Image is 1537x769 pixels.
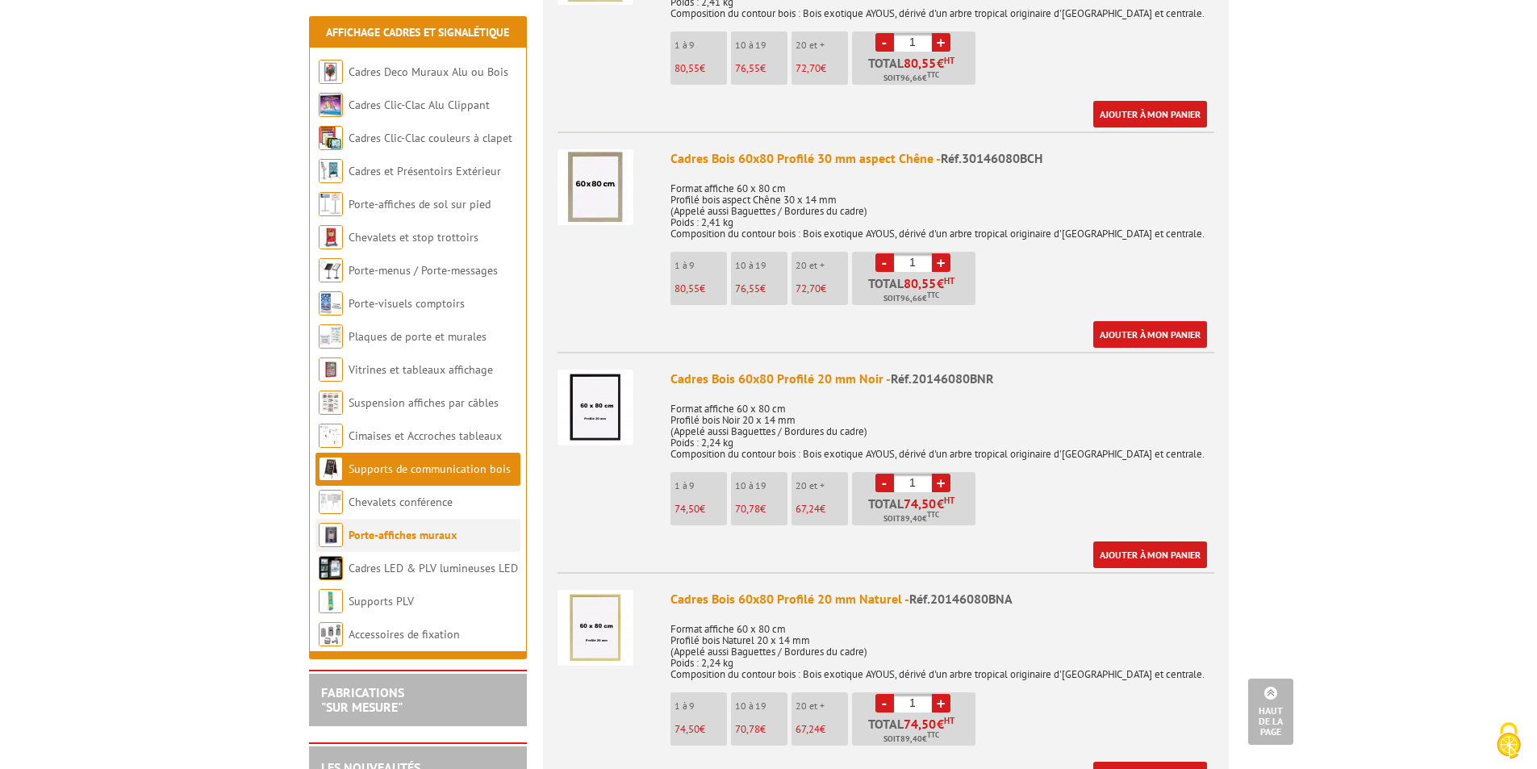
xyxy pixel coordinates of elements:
[900,292,922,305] span: 96,66
[796,282,821,295] span: 72,70
[319,159,343,183] img: Cadres et Présentoirs Extérieur
[735,260,787,271] p: 10 à 19
[937,717,944,730] span: €
[349,296,465,311] a: Porte-visuels comptoirs
[904,717,937,730] span: 74,50
[1481,714,1537,769] button: Cookies (fenêtre modale)
[796,260,848,271] p: 20 et +
[675,724,727,735] p: €
[735,724,787,735] p: €
[319,192,343,216] img: Porte-affiches de sol sur pied
[735,61,760,75] span: 76,55
[796,480,848,491] p: 20 et +
[349,362,493,377] a: Vitrines et tableaux affichage
[319,424,343,448] img: Cimaises et Accroches tableaux
[675,502,700,516] span: 74,50
[670,590,1214,608] div: Cadres Bois 60x80 Profilé 20 mm Naturel -
[349,329,487,344] a: Plaques de porte et murales
[735,63,787,74] p: €
[883,292,939,305] span: Soit €
[319,357,343,382] img: Vitrines et tableaux affichage
[319,225,343,249] img: Chevalets et stop trottoirs
[675,40,727,51] p: 1 à 9
[796,722,820,736] span: 67,24
[349,395,499,410] a: Suspension affiches par câbles
[796,63,848,74] p: €
[735,40,787,51] p: 10 à 19
[319,93,343,117] img: Cadres Clic-Clac Alu Clippant
[675,722,700,736] span: 74,50
[321,684,404,715] a: FABRICATIONS"Sur Mesure"
[349,164,501,178] a: Cadres et Présentoirs Extérieur
[349,65,508,79] a: Cadres Deco Muraux Alu ou Bois
[319,457,343,481] img: Supports de communication bois
[735,722,760,736] span: 70,78
[932,474,950,492] a: +
[796,504,848,515] p: €
[1093,541,1207,568] a: Ajouter à mon panier
[883,733,939,746] span: Soit €
[319,490,343,514] img: Chevalets conférence
[349,197,491,211] a: Porte-affiches de sol sur pied
[1489,721,1529,761] img: Cookies (fenêtre modale)
[670,392,1214,460] p: Format affiche 60 x 80 cm Profilé bois Noir 20 x 14 mm (Appelé aussi Baguettes / Bordures du cadr...
[875,694,894,713] a: -
[319,324,343,349] img: Plaques de porte et murales
[941,150,1042,166] span: Réf.30146080BCH
[675,700,727,712] p: 1 à 9
[927,730,939,739] sup: TTC
[349,627,460,642] a: Accessoires de fixation
[319,258,343,282] img: Porte-menus / Porte-messages
[735,700,787,712] p: 10 à 19
[349,98,490,112] a: Cadres Clic-Clac Alu Clippant
[856,717,975,746] p: Total
[1248,679,1293,745] a: Haut de la page
[875,253,894,272] a: -
[349,561,518,575] a: Cadres LED & PLV lumineuses LED
[349,230,478,244] a: Chevalets et stop trottoirs
[796,724,848,735] p: €
[675,61,700,75] span: 80,55
[927,290,939,299] sup: TTC
[883,72,939,85] span: Soit €
[326,25,509,40] a: Affichage Cadres et Signalétique
[349,428,502,443] a: Cimaises et Accroches tableaux
[932,253,950,272] a: +
[735,283,787,295] p: €
[875,33,894,52] a: -
[856,497,975,525] p: Total
[927,510,939,519] sup: TTC
[319,60,343,84] img: Cadres Deco Muraux Alu ou Bois
[796,283,848,295] p: €
[735,480,787,491] p: 10 à 19
[670,370,1214,388] div: Cadres Bois 60x80 Profilé 20 mm Noir -
[735,282,760,295] span: 76,55
[558,370,633,445] img: Cadres Bois 60x80 Profilé 20 mm Noir
[944,275,954,286] sup: HT
[670,149,1214,168] div: Cadres Bois 60x80 Profilé 30 mm aspect Chêne -
[904,277,937,290] span: 80,55
[349,528,457,542] a: Porte-affiches muraux
[796,40,848,51] p: 20 et +
[856,277,975,305] p: Total
[937,56,944,69] span: €
[319,391,343,415] img: Suspension affiches par câbles
[675,260,727,271] p: 1 à 9
[932,33,950,52] a: +
[319,589,343,613] img: Supports PLV
[670,612,1214,680] p: Format affiche 60 x 80 cm Profilé bois Naturel 20 x 14 mm (Appelé aussi Baguettes / Bordures du c...
[944,715,954,726] sup: HT
[349,131,512,145] a: Cadres Clic-Clac couleurs à clapet
[883,512,939,525] span: Soit €
[675,63,727,74] p: €
[349,263,498,278] a: Porte-menus / Porte-messages
[675,480,727,491] p: 1 à 9
[1093,101,1207,127] a: Ajouter à mon panier
[319,126,343,150] img: Cadres Clic-Clac couleurs à clapet
[319,523,343,547] img: Porte-affiches muraux
[558,149,633,225] img: Cadres Bois 60x80 Profilé 30 mm aspect Chêne
[319,291,343,316] img: Porte-visuels comptoirs
[900,512,922,525] span: 89,40
[349,495,453,509] a: Chevalets conférence
[875,474,894,492] a: -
